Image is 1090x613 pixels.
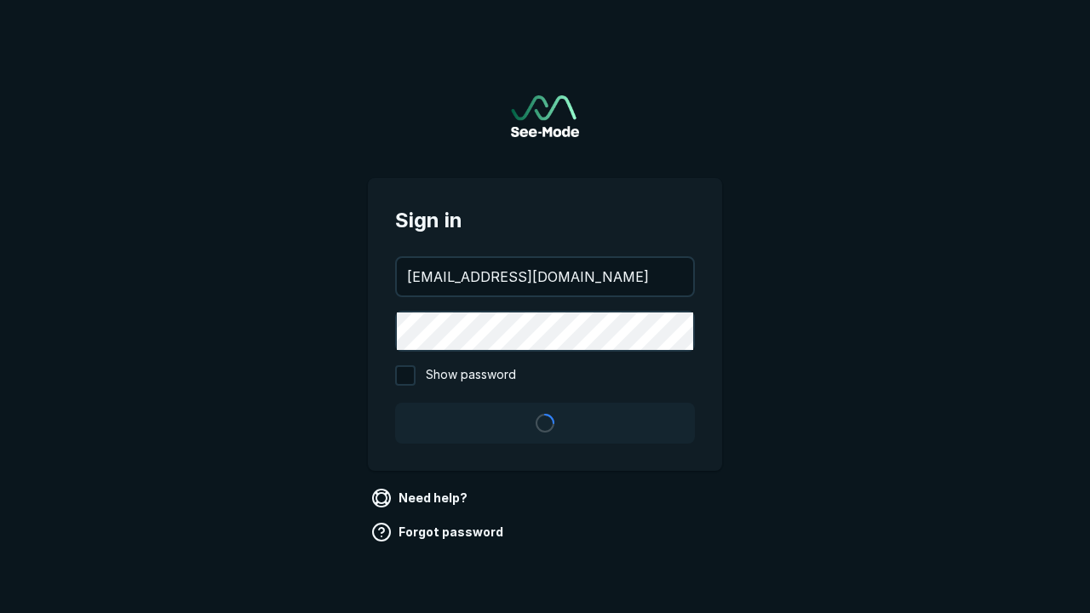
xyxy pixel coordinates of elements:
a: Need help? [368,484,474,512]
a: Go to sign in [511,95,579,137]
input: your@email.com [397,258,693,295]
span: Show password [426,365,516,386]
img: See-Mode Logo [511,95,579,137]
span: Sign in [395,205,695,236]
a: Forgot password [368,518,510,546]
